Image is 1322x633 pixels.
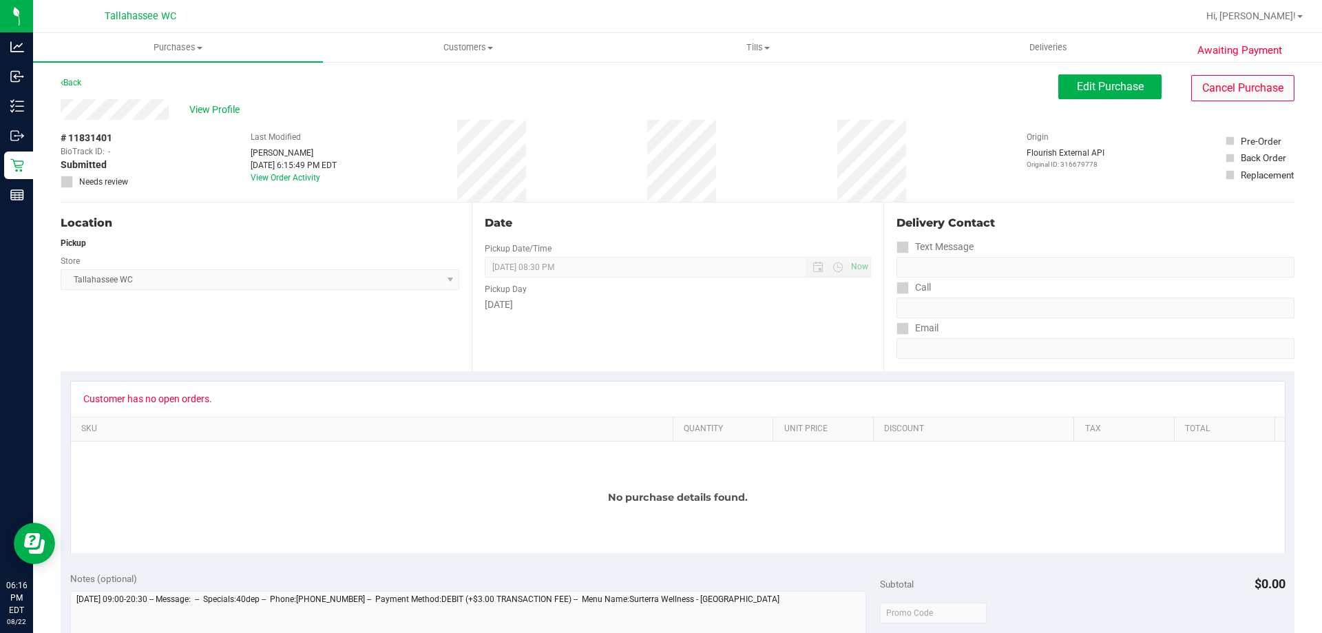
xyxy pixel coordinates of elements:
[71,442,1285,553] div: No purchase details found.
[251,147,337,159] div: [PERSON_NAME]
[10,70,24,83] inline-svg: Inbound
[1027,147,1104,169] div: Flourish External API
[61,158,107,172] span: Submitted
[108,145,110,158] span: -
[251,131,301,143] label: Last Modified
[485,242,552,255] label: Pickup Date/Time
[1077,80,1144,93] span: Edit Purchase
[1058,74,1162,99] button: Edit Purchase
[880,603,987,623] input: Promo Code
[10,40,24,54] inline-svg: Analytics
[1241,168,1294,182] div: Replacement
[6,579,27,616] p: 06:16 PM EDT
[61,131,112,145] span: # 11831401
[105,10,176,22] span: Tallahassee WC
[79,176,128,188] span: Needs review
[10,129,24,143] inline-svg: Outbound
[1011,41,1086,54] span: Deliveries
[61,238,86,248] strong: Pickup
[485,215,870,231] div: Date
[251,173,320,183] a: View Order Activity
[1191,75,1294,101] button: Cancel Purchase
[613,33,903,62] a: Tills
[884,424,1069,435] a: Discount
[33,33,323,62] a: Purchases
[10,188,24,202] inline-svg: Reports
[10,99,24,113] inline-svg: Inventory
[613,41,902,54] span: Tills
[1255,577,1286,591] span: $0.00
[324,41,612,54] span: Customers
[61,145,105,158] span: BioTrack ID:
[1085,424,1169,435] a: Tax
[896,278,931,298] label: Call
[14,523,55,564] iframe: Resource center
[6,616,27,627] p: 08/22
[1241,151,1286,165] div: Back Order
[33,41,323,54] span: Purchases
[1027,159,1104,169] p: Original ID: 316679778
[896,237,974,257] label: Text Message
[896,215,1294,231] div: Delivery Contact
[323,33,613,62] a: Customers
[784,424,868,435] a: Unit Price
[61,215,459,231] div: Location
[485,298,870,312] div: [DATE]
[61,78,81,87] a: Back
[10,158,24,172] inline-svg: Retail
[1206,10,1296,21] span: Hi, [PERSON_NAME]!
[83,393,212,404] div: Customer has no open orders.
[485,283,527,295] label: Pickup Day
[896,257,1294,278] input: Format: (999) 999-9999
[61,255,80,267] label: Store
[251,159,337,172] div: [DATE] 6:15:49 PM EDT
[1241,134,1281,148] div: Pre-Order
[684,424,768,435] a: Quantity
[896,298,1294,318] input: Format: (999) 999-9999
[189,103,244,117] span: View Profile
[896,318,938,338] label: Email
[880,579,914,590] span: Subtotal
[1197,43,1282,59] span: Awaiting Payment
[81,424,667,435] a: SKU
[70,573,137,584] span: Notes (optional)
[903,33,1193,62] a: Deliveries
[1185,424,1269,435] a: Total
[1027,131,1049,143] label: Origin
